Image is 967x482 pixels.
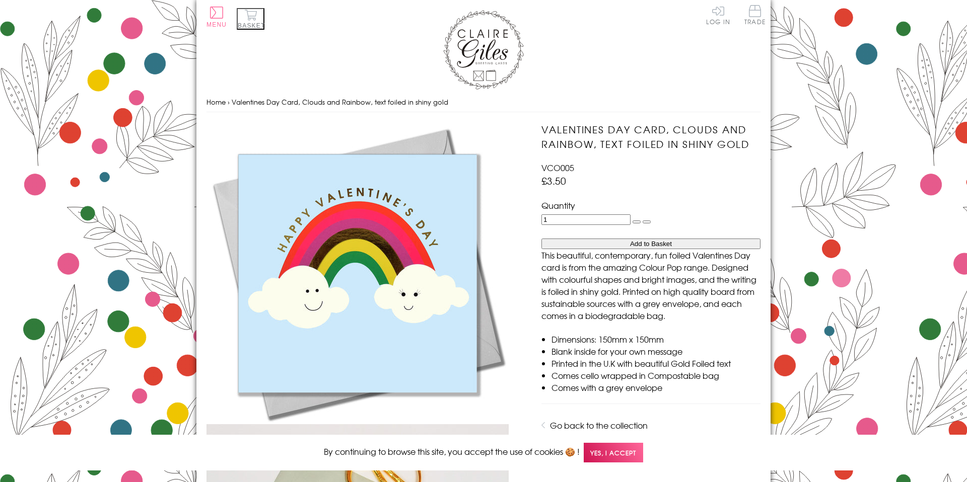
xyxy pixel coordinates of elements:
li: Comes with a grey envelope [551,381,761,393]
li: Blank inside for your own message [551,345,761,357]
button: Basket [237,8,264,30]
a: Go back to the collection [550,419,648,431]
button: Menu [206,7,227,28]
h1: Valentines Day Card, Clouds and Rainbow, text foiled in shiny gold [541,122,761,151]
span: Yes, I accept [584,443,643,462]
span: › [228,97,230,107]
a: Log In [706,5,730,25]
li: Dimensions: 150mm x 150mm [551,333,761,345]
span: Valentines Day Card, Clouds and Rainbow, text foiled in shiny gold [232,97,448,107]
span: Menu [206,21,227,28]
span: Trade [744,5,766,25]
span: VCO005 [541,162,574,174]
img: Valentines Day Card, Clouds and Rainbow, text foiled in shiny gold [206,122,509,424]
nav: breadcrumbs [206,92,761,113]
a: Trade [744,5,766,27]
img: Claire Giles Greetings Cards [443,10,524,90]
button: Add to Basket [541,238,761,249]
span: £3.50 [541,174,566,188]
li: Comes cello wrapped in Compostable bag [551,369,761,381]
p: This beautiful, contemporary, fun foiled Valentines Day card is from the amazing Colour Pop range... [541,249,761,322]
a: Home [206,97,226,107]
li: Printed in the U.K with beautiful Gold Foiled text [551,357,761,369]
span: Add to Basket [630,240,672,248]
label: Quantity [541,199,575,211]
